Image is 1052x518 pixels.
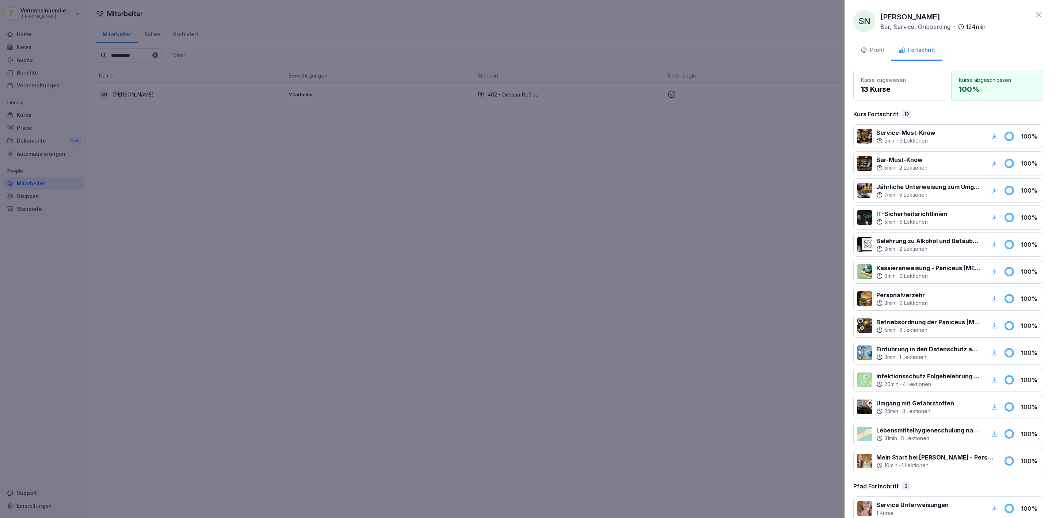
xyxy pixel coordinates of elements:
[884,191,895,198] p: 7 min
[876,318,981,326] p: Betriebsordnung der Paniceus [MEDICAL_DATA] Systemzentrale
[891,41,942,61] button: Fortschritt
[884,462,897,469] p: 10 min
[1021,375,1039,384] p: 100 %
[880,22,986,31] div: ·
[902,482,910,490] div: 3
[966,22,986,31] p: 124 min
[1021,348,1039,357] p: 100 %
[876,191,981,198] div: ·
[876,500,949,509] p: Service Unterweisungen
[1021,457,1039,465] p: 100 %
[880,11,940,22] p: [PERSON_NAME]
[1021,430,1039,438] p: 100 %
[876,155,927,164] p: Bar-Must-Know
[884,137,896,144] p: 9 min
[1021,402,1039,411] p: 100 %
[1021,240,1039,249] p: 100 %
[876,128,935,137] p: Service-Must-Know
[1021,321,1039,330] p: 100 %
[884,353,895,361] p: 3 min
[876,372,981,381] p: Infektionsschutz Folgebelehrung (nach §43 IfSG)
[876,453,995,462] p: Mein Start bei [PERSON_NAME] - Personalfragebogen
[884,245,895,253] p: 3 min
[899,326,927,334] p: 2 Lektionen
[861,76,938,84] p: Kurse zugewiesen
[876,237,981,245] p: Belehrung zu Alkohol und Betäubungsmitteln am Arbeitsplatz
[861,46,884,54] div: Profil
[899,353,926,361] p: 1 Lektionen
[899,191,927,198] p: 5 Lektionen
[901,435,929,442] p: 5 Lektionen
[900,272,928,280] p: 3 Lektionen
[899,218,928,226] p: 6 Lektionen
[876,399,954,408] p: Umgang mit Gefahrstoffen
[900,137,928,144] p: 3 Lektionen
[876,182,981,191] p: Jährliche Unterweisung zum Umgang mit Schankanlagen
[876,164,927,171] div: ·
[884,435,897,442] p: 31 min
[1021,267,1039,276] p: 100 %
[1021,186,1039,195] p: 100 %
[876,299,928,307] div: ·
[876,462,995,469] div: ·
[853,110,898,118] p: Kurs Fortschritt
[876,509,949,517] p: 1 Kurse
[876,408,954,415] div: ·
[884,326,895,334] p: 5 min
[959,84,1036,95] p: 100 %
[884,381,899,388] p: 20 min
[884,408,898,415] p: 23 min
[853,10,875,32] div: SN
[1021,294,1039,303] p: 100 %
[884,164,895,171] p: 5 min
[876,291,928,299] p: Personalverzehr
[899,46,935,54] div: Fortschritt
[884,299,895,307] p: 3 min
[1021,213,1039,222] p: 100 %
[1021,159,1039,168] p: 100 %
[853,41,891,61] button: Profil
[902,408,930,415] p: 3 Lektionen
[876,209,947,218] p: IT-Sicherheitsrichtlinien
[876,245,981,253] div: ·
[899,299,928,307] p: 9 Lektionen
[884,272,896,280] p: 6 min
[959,76,1036,84] p: Kurse abgeschlossen
[876,137,935,144] div: ·
[1021,132,1039,141] p: 100 %
[876,264,981,272] p: Kassieranweisung - Paniceus [MEDICAL_DATA] Systemzentrale GmbH
[899,164,927,171] p: 2 Lektionen
[853,482,899,491] p: Pfad Fortschritt
[876,381,981,388] div: ·
[876,218,947,226] div: ·
[876,326,981,334] div: ·
[880,22,950,31] p: Bar, Service, Onboarding
[876,435,981,442] div: ·
[899,245,927,253] p: 2 Lektionen
[876,426,981,435] p: Lebensmittelhygieneschulung nach EU-Verordnung (EG) Nr. 852 / 2004
[861,84,938,95] p: 13 Kurse
[884,218,895,226] p: 5 min
[876,353,981,361] div: ·
[902,462,929,469] p: 1 Lektionen
[876,272,981,280] div: ·
[1021,504,1039,513] p: 100 %
[876,345,981,353] p: Einführung in den Datenschutz am Arbeitsplatz nach Art. 13 ff. DSGVO
[902,110,911,118] div: 13
[903,381,931,388] p: 4 Lektionen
